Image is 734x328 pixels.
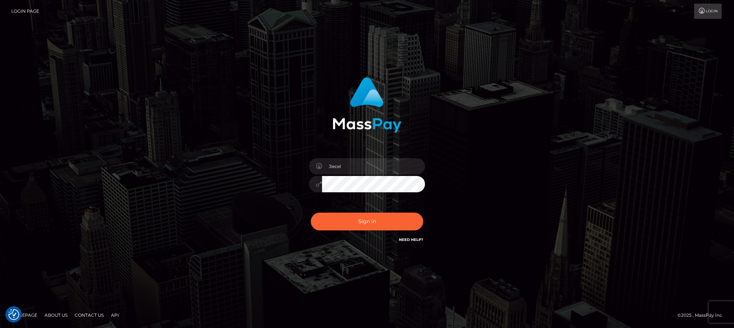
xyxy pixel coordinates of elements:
button: Sign in [311,213,423,230]
a: Homepage [8,309,40,321]
a: Contact Us [72,309,107,321]
a: About Us [42,309,70,321]
div: © 2025 , MassPay Inc. [677,311,729,319]
a: Login Page [11,4,39,19]
img: Revisit consent button [8,309,19,320]
button: Consent Preferences [8,309,19,320]
a: API [108,309,122,321]
img: MassPay Login [333,77,401,133]
a: Login [694,4,722,19]
a: Need Help? [399,237,423,242]
input: Username... [322,158,425,175]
